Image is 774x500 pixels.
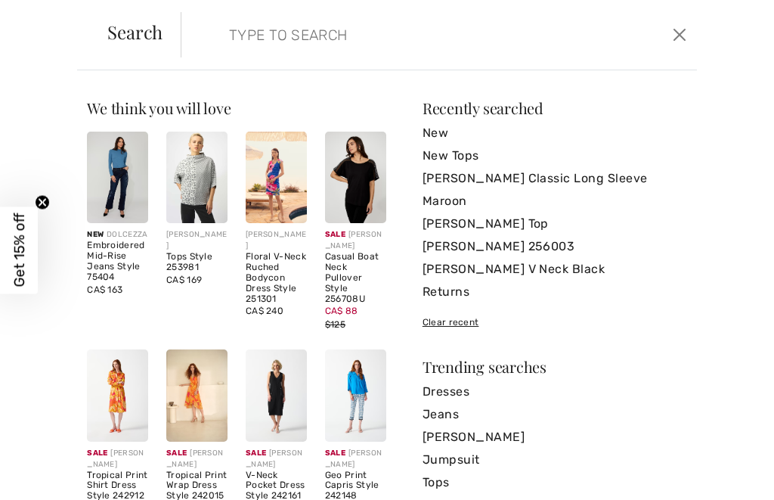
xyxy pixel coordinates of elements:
span: $125 [325,319,345,330]
a: Dresses [423,380,687,403]
a: Jumpsuit [423,449,687,471]
span: Sale [325,230,345,239]
div: Tops Style 253981 [166,252,228,273]
span: CA$ 169 [166,275,202,285]
span: Chat [36,11,67,24]
img: Tropical Print Shirt Dress Style 242912. Pink/Multi [87,349,148,441]
a: [PERSON_NAME] Classic Long Sleeve [423,167,687,190]
div: Floral V-Neck Ruched Bodycon Dress Style 251301 [246,252,307,304]
div: [PERSON_NAME] [246,448,307,470]
div: [PERSON_NAME] [246,229,307,252]
img: Floral V-Neck Ruched Bodycon Dress Style 251301. Royal/fuchsia [246,132,307,223]
div: DOLCEZZA [87,229,148,241]
div: Embroidered Mid-Rise Jeans Style 75404 [87,241,148,282]
a: New [423,122,687,144]
div: [PERSON_NAME] [87,448,148,470]
span: CA$ 163 [87,284,122,295]
img: Tropical Print Wrap Dress Style 242015. Pink/Multi [166,349,228,441]
div: Clear recent [423,315,687,329]
div: [PERSON_NAME] [325,229,386,252]
img: Casual Boat Neck Pullover Style 256708U. Black [325,132,386,223]
div: [PERSON_NAME] [166,229,228,252]
span: Sale [325,449,345,458]
a: [PERSON_NAME] [423,426,687,449]
span: CA$ 240 [246,306,283,316]
a: Maroon [423,190,687,213]
a: New Tops [423,144,687,167]
span: We think you will love [87,98,231,118]
a: [PERSON_NAME] 256003 [423,235,687,258]
a: Returns [423,281,687,303]
span: Sale [166,449,187,458]
span: Search [107,23,163,41]
span: New [87,230,104,239]
a: Tops [423,471,687,494]
input: TYPE TO SEARCH [218,12,556,57]
button: Close teaser [35,194,50,210]
div: Casual Boat Neck Pullover Style 256708U [325,252,386,304]
span: Sale [87,449,107,458]
button: Close [669,23,691,47]
img: Joseph Ribkoff Tops Style 253981. VANILLA/GREY [166,132,228,223]
div: Recently searched [423,101,687,116]
a: [PERSON_NAME] V Neck Black [423,258,687,281]
div: Trending searches [423,359,687,374]
img: Embroidered Mid-Rise Jeans Style 75404. As sample [87,132,148,223]
div: [PERSON_NAME] [166,448,228,470]
a: [PERSON_NAME] Top [423,213,687,235]
img: Geo Print Capris Style 242148. Vanilla/Multi [325,349,386,441]
div: [PERSON_NAME] [325,448,386,470]
img: V-Neck Pocket Dress Style 242161. Black [246,349,307,441]
span: CA$ 88 [325,306,358,316]
a: Jeans [423,403,687,426]
span: Get 15% off [11,213,28,287]
span: Sale [246,449,266,458]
